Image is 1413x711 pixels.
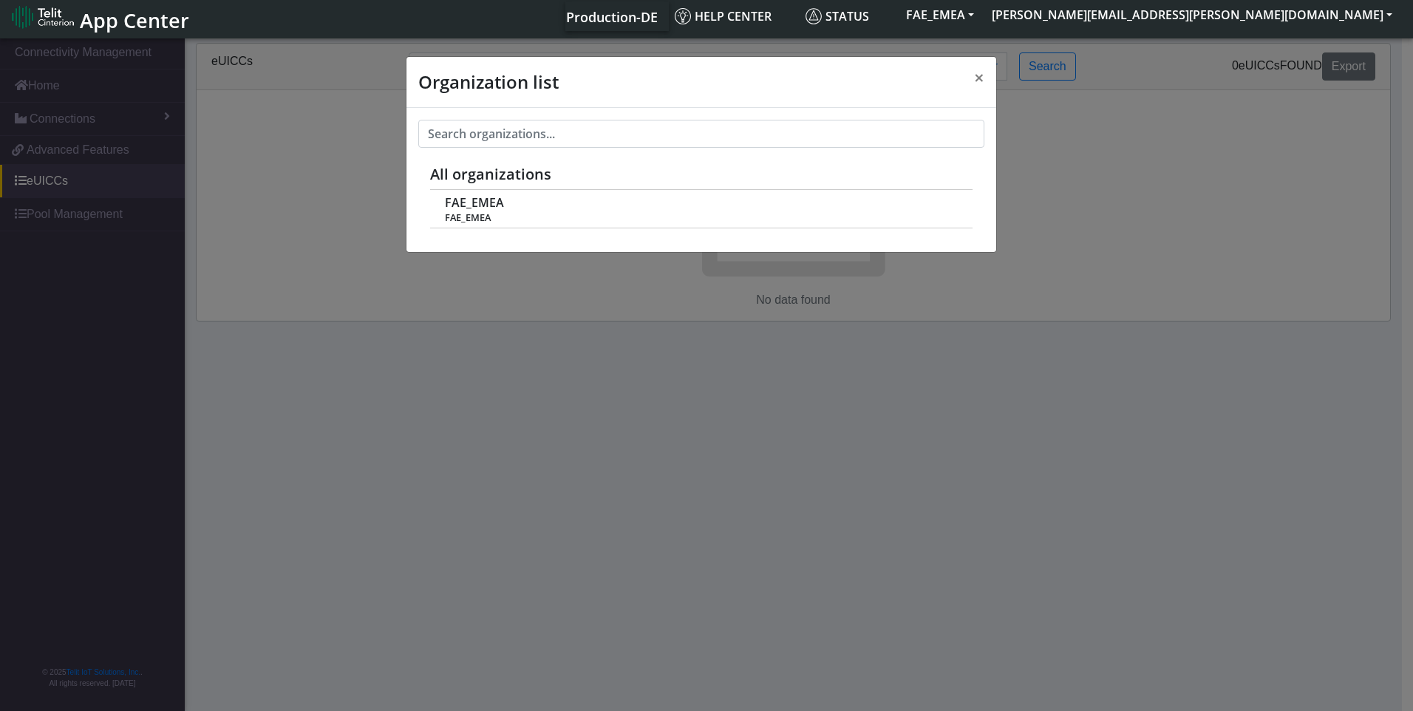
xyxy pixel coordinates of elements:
[80,7,189,34] span: App Center
[445,196,504,210] span: FAE_EMEA
[12,5,74,29] img: logo-telit-cinterion-gw-new.png
[418,120,984,148] input: Search organizations...
[418,69,559,95] h4: Organization list
[445,212,956,223] span: FAE_EMEA
[806,8,869,24] span: Status
[565,1,657,31] a: Your current platform instance
[800,1,897,31] a: Status
[675,8,691,24] img: knowledge.svg
[669,1,800,31] a: Help center
[566,8,658,26] span: Production-DE
[430,166,973,183] h5: All organizations
[806,8,822,24] img: status.svg
[12,1,187,33] a: App Center
[897,1,983,28] button: FAE_EMEA
[675,8,772,24] span: Help center
[974,65,984,89] span: ×
[983,1,1401,28] button: [PERSON_NAME][EMAIL_ADDRESS][PERSON_NAME][DOMAIN_NAME]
